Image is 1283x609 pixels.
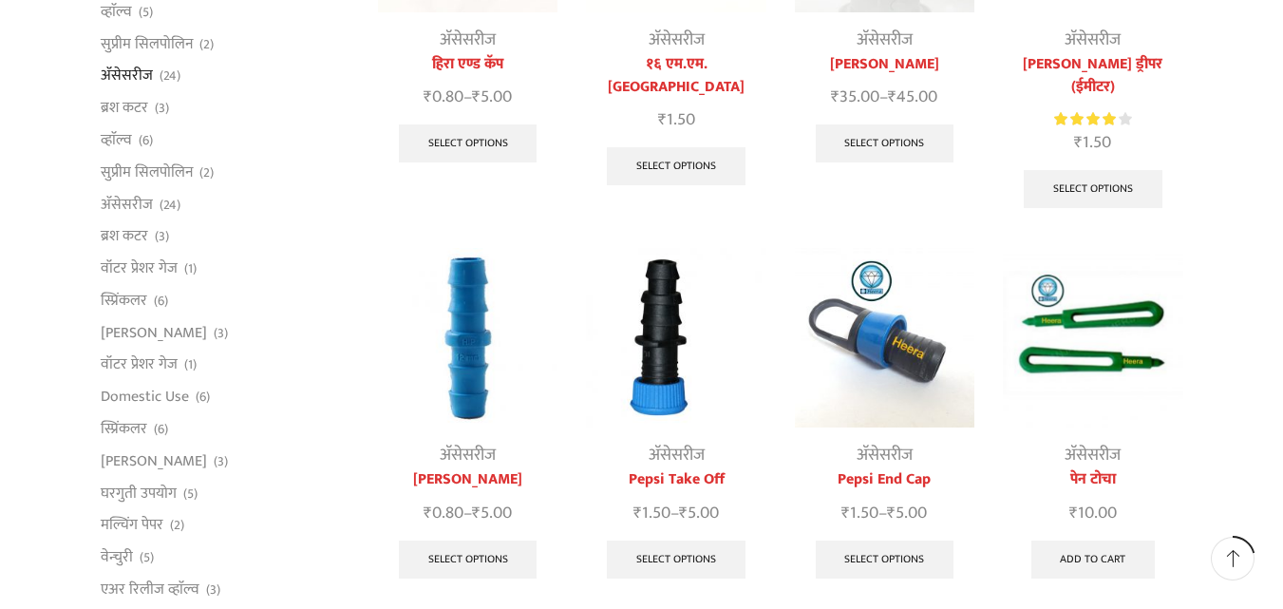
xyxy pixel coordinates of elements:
[440,26,496,54] a: अ‍ॅसेसरीज
[658,105,695,134] bdi: 1.50
[841,499,850,527] span: ₹
[607,147,745,185] a: Select options for “१६ एम.एम. जोईनर”
[586,468,765,491] a: Pepsi Take Off
[184,259,197,278] span: (1)
[101,349,178,381] a: वॉटर प्रेशर गेज
[140,548,154,567] span: (5)
[831,83,879,111] bdi: 35.00
[101,381,189,413] a: Domestic Use
[1074,128,1083,157] span: ₹
[101,413,147,446] a: स्प्रिंकलर
[795,85,974,110] span: –
[378,53,557,76] a: हिरा एण्ड कॅप
[154,420,168,439] span: (6)
[139,3,153,22] span: (5)
[101,509,163,542] a: मल्चिंग पेपर
[170,516,184,535] span: (2)
[440,441,496,469] a: अ‍ॅसेसरीज
[888,83,896,111] span: ₹
[649,441,705,469] a: अ‍ॅसेसरीज
[101,542,133,574] a: वेन्चुरी
[101,477,177,509] a: घरगुती उपयोग
[816,124,954,162] a: Select options for “फ्लश व्हाॅल्व”
[472,499,481,527] span: ₹
[1074,128,1111,157] bdi: 1.50
[101,124,132,157] a: व्हाॅल्व
[196,388,210,407] span: (6)
[183,485,198,504] span: (5)
[214,324,228,343] span: (3)
[399,541,538,579] a: Select options for “हिरा लॅटरल जोईनर”
[816,541,954,579] a: Select options for “Pepsi End Cap”
[857,26,913,54] a: अ‍ॅसेसरीज
[586,53,765,99] a: १६ एम.एम. [GEOGRAPHIC_DATA]
[184,355,197,374] span: (1)
[101,445,207,477] a: [PERSON_NAME]
[101,573,199,605] a: एअर रिलीज व्हाॅल्व
[101,253,178,285] a: वॉटर प्रेशर गेज
[795,501,974,526] span: –
[887,499,927,527] bdi: 5.00
[1065,26,1121,54] a: अ‍ॅसेसरीज
[472,83,481,111] span: ₹
[155,227,169,246] span: (3)
[1069,499,1078,527] span: ₹
[888,83,937,111] bdi: 45.00
[101,60,153,92] a: अ‍ॅसेसरीज
[199,35,214,54] span: (2)
[424,499,463,527] bdi: 0.80
[1003,53,1182,99] a: [PERSON_NAME] ड्रीपर (ईमीटर)
[1054,109,1131,129] div: Rated 4.00 out of 5
[633,499,642,527] span: ₹
[101,92,148,124] a: ब्रश कटर
[1069,499,1117,527] bdi: 10.00
[160,196,180,215] span: (24)
[1003,248,1182,428] img: PEN TOCHA
[154,292,168,311] span: (6)
[1054,109,1116,129] span: Rated out of 5
[378,468,557,491] a: [PERSON_NAME]
[1003,468,1182,491] a: पेन टोचा
[1024,170,1162,208] a: Select options for “हिरा ओनलाईन ड्रीपर (ईमीटर)”
[101,284,147,316] a: स्प्रिंकलर
[424,499,432,527] span: ₹
[649,26,705,54] a: अ‍ॅसेसरीज
[1031,541,1156,579] a: Add to cart: “पेन टोचा”
[831,83,840,111] span: ₹
[795,468,974,491] a: Pepsi End Cap
[214,452,228,471] span: (3)
[101,156,193,188] a: सुप्रीम सिलपोलिन
[607,541,745,579] a: Select options for “Pepsi Take Off”
[101,220,148,253] a: ब्रश कटर
[378,85,557,110] span: –
[206,580,220,599] span: (3)
[101,316,207,349] a: [PERSON_NAME]
[857,441,913,469] a: अ‍ॅसेसरीज
[658,105,667,134] span: ₹
[378,248,557,428] img: Lateral-Joiner-12-MM
[887,499,896,527] span: ₹
[160,67,180,86] span: (24)
[139,131,153,150] span: (6)
[472,499,512,527] bdi: 5.00
[633,499,670,527] bdi: 1.50
[679,499,688,527] span: ₹
[424,83,463,111] bdi: 0.80
[679,499,719,527] bdi: 5.00
[1065,441,1121,469] a: अ‍ॅसेसरीज
[586,501,765,526] span: –
[101,188,153,220] a: अ‍ॅसेसरीज
[378,501,557,526] span: –
[586,248,765,428] img: pepsi take up
[795,248,974,428] img: Pepsi End Cap
[424,83,432,111] span: ₹
[472,83,512,111] bdi: 5.00
[795,53,974,76] a: [PERSON_NAME]
[399,124,538,162] a: Select options for “हिरा एण्ड कॅप”
[841,499,878,527] bdi: 1.50
[101,28,193,60] a: सुप्रीम सिलपोलिन
[199,163,214,182] span: (2)
[155,99,169,118] span: (3)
